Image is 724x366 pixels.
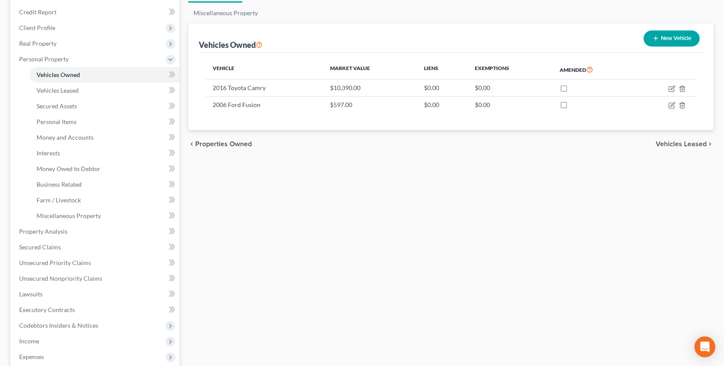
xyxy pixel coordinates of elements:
[12,224,180,239] a: Property Analysis
[37,181,82,188] span: Business Related
[323,60,417,80] th: Market Value
[656,141,707,148] span: Vehicles Leased
[37,134,93,141] span: Money and Accounts
[19,259,91,266] span: Unsecured Priority Claims
[19,306,75,313] span: Executory Contracts
[199,40,263,50] div: Vehicles Owned
[417,60,468,80] th: Liens
[12,4,180,20] a: Credit Report
[188,141,195,148] i: chevron_left
[19,8,57,16] span: Credit Report
[694,336,715,357] div: Open Intercom Messenger
[37,118,77,125] span: Personal Items
[323,96,417,113] td: $597.00
[19,24,55,31] span: Client Profile
[37,196,81,204] span: Farm / Livestock
[37,149,60,157] span: Interests
[30,177,180,192] a: Business Related
[468,60,552,80] th: Exemptions
[206,80,323,96] td: 2016 Toyota Camry
[37,71,80,78] span: Vehicles Owned
[37,212,101,219] span: Miscellaneous Property
[188,141,252,148] button: chevron_left Properties Owned
[37,165,100,172] span: Money Owed to Debtor
[206,60,323,80] th: Vehicle
[30,130,180,145] a: Money and Accounts
[30,192,180,208] a: Farm / Livestock
[468,96,552,113] td: $0.00
[707,141,714,148] i: chevron_right
[30,83,180,98] a: Vehicles Leased
[19,40,57,47] span: Real Property
[553,60,636,80] th: Amended
[19,337,39,345] span: Income
[12,302,180,318] a: Executory Contracts
[30,98,180,114] a: Secured Assets
[468,80,552,96] td: $0.00
[12,271,180,286] a: Unsecured Nonpriority Claims
[19,275,102,282] span: Unsecured Nonpriority Claims
[417,96,468,113] td: $0.00
[30,114,180,130] a: Personal Items
[37,102,77,110] span: Secured Assets
[30,208,180,224] a: Miscellaneous Property
[19,322,98,329] span: Codebtors Insiders & Notices
[30,145,180,161] a: Interests
[12,239,180,255] a: Secured Claims
[188,3,263,24] a: Miscellaneous Property
[30,161,180,177] a: Money Owed to Debtor
[417,80,468,96] td: $0.00
[19,228,67,235] span: Property Analysis
[644,30,700,47] button: New Vehicle
[19,290,43,298] span: Lawsuits
[206,96,323,113] td: 2006 Ford Fusion
[30,67,180,83] a: Vehicles Owned
[12,255,180,271] a: Unsecured Priority Claims
[195,141,252,148] span: Properties Owned
[656,141,714,148] button: Vehicles Leased chevron_right
[19,55,69,63] span: Personal Property
[323,80,417,96] td: $10,390.00
[37,87,79,94] span: Vehicles Leased
[19,243,61,251] span: Secured Claims
[12,286,180,302] a: Lawsuits
[19,353,44,360] span: Expenses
